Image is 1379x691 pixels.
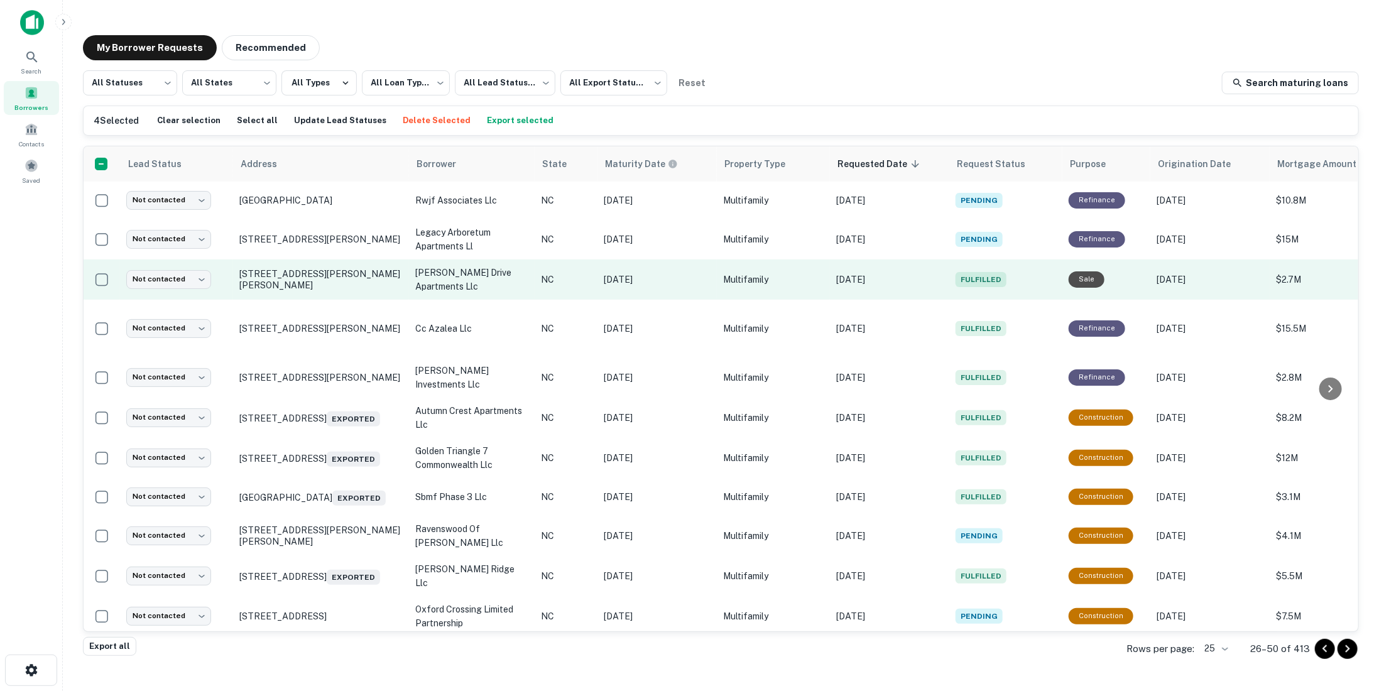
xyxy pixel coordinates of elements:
[836,411,943,425] p: [DATE]
[604,609,711,623] p: [DATE]
[154,111,224,130] button: Clear selection
[409,146,535,182] th: Borrower
[415,602,528,630] p: oxford crossing limited partnership
[836,273,943,286] p: [DATE]
[1222,72,1359,94] a: Search maturing loans
[836,371,943,384] p: [DATE]
[604,193,711,207] p: [DATE]
[541,569,591,583] p: NC
[949,146,1062,182] th: Request Status
[717,146,830,182] th: Property Type
[239,268,403,291] p: [STREET_ADDRESS][PERSON_NAME][PERSON_NAME]
[126,270,211,288] div: Not contacted
[604,451,711,465] p: [DATE]
[400,111,474,130] button: Delete Selected
[541,232,591,246] p: NC
[455,67,555,99] div: All Lead Statuses
[126,230,211,248] div: Not contacted
[126,526,211,545] div: Not contacted
[126,319,211,337] div: Not contacted
[723,609,824,623] p: Multifamily
[604,322,711,335] p: [DATE]
[126,368,211,386] div: Not contacted
[1157,451,1263,465] p: [DATE]
[1157,193,1263,207] p: [DATE]
[837,156,924,171] span: Requested Date
[126,408,211,427] div: Not contacted
[836,609,943,623] p: [DATE]
[830,146,949,182] th: Requested Date
[605,157,694,171] span: Maturity dates displayed may be estimated. Please contact the lender for the most accurate maturi...
[120,146,233,182] th: Lead Status
[1069,369,1125,385] div: This loan purpose was for refinancing
[956,609,1003,624] span: Pending
[1157,371,1263,384] p: [DATE]
[1157,411,1263,425] p: [DATE]
[672,70,712,95] button: Reset
[234,111,281,130] button: Select all
[604,273,711,286] p: [DATE]
[723,232,824,246] p: Multifamily
[1250,641,1310,656] p: 26–50 of 413
[604,232,711,246] p: [DATE]
[541,322,591,335] p: NC
[956,232,1003,247] span: Pending
[956,450,1006,465] span: Fulfilled
[1157,490,1263,504] p: [DATE]
[1158,156,1247,171] span: Origination Date
[1157,273,1263,286] p: [DATE]
[956,193,1003,208] span: Pending
[241,156,293,171] span: Address
[1070,156,1122,171] span: Purpose
[126,487,211,506] div: Not contacted
[1069,528,1133,543] div: This loan purpose was for construction
[541,273,591,286] p: NC
[4,81,59,115] a: Borrowers
[21,66,42,76] span: Search
[1157,529,1263,543] p: [DATE]
[560,67,667,99] div: All Export Statuses
[1069,410,1133,425] div: This loan purpose was for construction
[4,154,59,188] a: Saved
[4,117,59,151] div: Contacts
[957,156,1042,171] span: Request Status
[1150,146,1270,182] th: Origination Date
[415,364,528,391] p: [PERSON_NAME] investments llc
[239,234,403,245] p: [STREET_ADDRESS][PERSON_NAME]
[484,111,557,130] button: Export selected
[542,156,583,171] span: State
[239,567,403,585] p: [STREET_ADDRESS]
[415,226,528,253] p: legacy arboretum apartments ll
[1069,231,1125,247] div: This loan purpose was for refinancing
[956,321,1006,336] span: Fulfilled
[415,522,528,550] p: ravenswood of [PERSON_NAME] llc
[836,232,943,246] p: [DATE]
[604,490,711,504] p: [DATE]
[723,273,824,286] p: Multifamily
[1069,489,1133,504] div: This loan purpose was for construction
[723,193,824,207] p: Multifamily
[239,611,403,622] p: [STREET_ADDRESS]
[723,490,824,504] p: Multifamily
[1157,232,1263,246] p: [DATE]
[126,191,211,209] div: Not contacted
[836,569,943,583] p: [DATE]
[362,67,450,99] div: All Loan Types
[724,156,802,171] span: Property Type
[1069,450,1133,465] div: This loan purpose was for construction
[83,35,217,60] button: My Borrower Requests
[233,146,409,182] th: Address
[415,322,528,335] p: cc azalea llc
[1157,609,1263,623] p: [DATE]
[604,529,711,543] p: [DATE]
[541,529,591,543] p: NC
[723,371,824,384] p: Multifamily
[1069,568,1133,584] div: This loan purpose was for construction
[1316,590,1379,651] iframe: Chat Widget
[126,567,211,585] div: Not contacted
[415,193,528,207] p: rwjf associates llc
[239,449,403,467] p: [STREET_ADDRESS]
[723,569,824,583] p: Multifamily
[239,195,403,206] p: [GEOGRAPHIC_DATA]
